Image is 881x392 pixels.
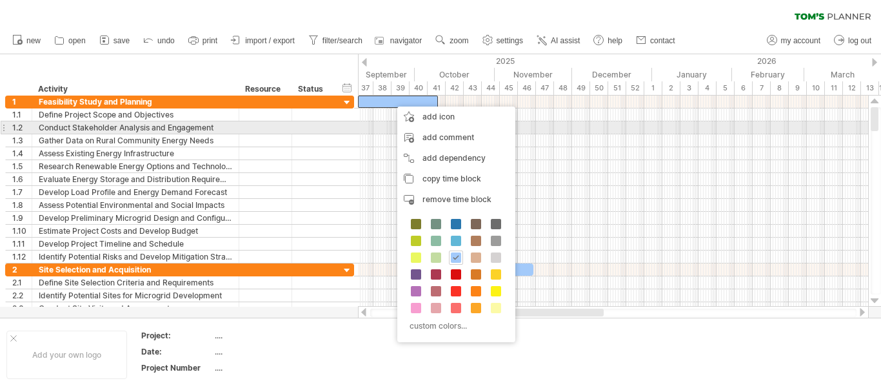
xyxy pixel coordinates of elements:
[825,81,843,95] div: 11
[305,32,366,49] a: filter/search
[479,32,527,49] a: settings
[404,317,505,335] div: custom colors...
[12,199,32,211] div: 1.8
[500,81,518,95] div: 45
[141,330,212,341] div: Project:
[680,81,698,95] div: 3
[848,36,871,45] span: log out
[12,121,32,134] div: 1.2
[644,81,662,95] div: 1
[12,289,32,302] div: 2.2
[397,127,515,148] div: add comment
[390,36,422,45] span: navigator
[662,81,680,95] div: 2
[764,32,824,49] a: my account
[450,36,468,45] span: zoom
[203,36,217,45] span: print
[12,186,32,198] div: 1.7
[633,32,679,49] a: contact
[215,346,323,357] div: ....
[215,362,323,373] div: ....
[141,362,212,373] div: Project Number
[12,302,32,315] div: 2.3
[322,36,362,45] span: filter/search
[215,330,323,341] div: ....
[12,173,32,185] div: 1.6
[397,107,515,127] div: add icon
[626,81,644,95] div: 52
[39,96,232,108] div: Feasibility Study and Planning
[355,81,373,95] div: 37
[140,32,179,49] a: undo
[12,238,32,250] div: 1.11
[536,81,554,95] div: 47
[12,96,32,108] div: 1
[422,194,491,204] span: remove time block
[518,81,536,95] div: 46
[26,36,41,45] span: new
[410,81,428,95] div: 40
[228,32,299,49] a: import / export
[39,173,232,185] div: Evaluate Energy Storage and Distribution Requirements
[39,121,232,134] div: Conduct Stakeholder Analysis and Engagement
[51,32,90,49] a: open
[789,81,807,95] div: 9
[39,289,232,302] div: Identify Potential Sites for Microgrid Development
[831,32,875,49] a: log out
[843,81,861,95] div: 12
[12,276,32,289] div: 2.1
[698,81,717,95] div: 4
[428,81,446,95] div: 41
[397,148,515,169] div: add dependency
[39,199,232,211] div: Assess Potential Environmental and Social Impacts
[68,36,86,45] span: open
[39,160,232,172] div: Research Renewable Energy Options and Technologies
[446,81,464,95] div: 42
[861,81,879,95] div: 13
[39,302,232,315] div: Conduct Site Visits and Assessments
[39,147,232,160] div: Assess Existing Energy Infrastructure
[39,251,232,263] div: Identify Potential Risks and Develop Mitigation Strategies
[39,134,232,147] div: Gather Data on Rural Community Energy Needs
[245,36,295,45] span: import / export
[590,81,608,95] div: 50
[38,83,232,96] div: Activity
[572,68,652,81] div: December 2025
[12,251,32,263] div: 1.12
[551,36,580,45] span: AI assist
[6,331,127,379] div: Add your own logo
[12,225,32,237] div: 1.10
[554,81,572,95] div: 48
[185,32,221,49] a: print
[39,212,232,224] div: Develop Preliminary Microgrid Design and Configuration
[39,238,232,250] div: Develop Project Timeline and Schedule
[572,81,590,95] div: 49
[96,32,134,49] a: save
[391,81,410,95] div: 39
[39,186,232,198] div: Develop Load Profile and Energy Demand Forecast
[39,225,232,237] div: Estimate Project Costs and Develop Budget
[157,36,175,45] span: undo
[608,81,626,95] div: 51
[753,81,771,95] div: 7
[432,32,472,49] a: zoom
[717,81,735,95] div: 5
[12,134,32,147] div: 1.3
[464,81,482,95] div: 43
[39,276,232,289] div: Define Site Selection Criteria and Requirements
[114,36,130,45] span: save
[422,174,481,183] span: copy time block
[12,108,32,121] div: 1.1
[533,32,584,49] a: AI assist
[9,32,45,49] a: new
[141,346,212,357] div: Date:
[652,68,732,81] div: January 2026
[298,83,326,96] div: Status
[373,32,426,49] a: navigator
[650,36,675,45] span: contact
[735,81,753,95] div: 6
[373,81,391,95] div: 38
[781,36,820,45] span: my account
[807,81,825,95] div: 10
[12,212,32,224] div: 1.9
